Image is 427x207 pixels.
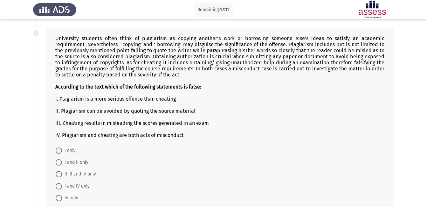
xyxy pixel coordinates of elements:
[62,147,76,154] span: I only
[351,1,394,18] img: Assessment logo of ASSESS English Language Assessment (3 Module) (Ad - IB)
[55,132,384,138] div: IV. Plagiarism and cheating are both acts of misconduct
[220,6,230,12] span: 17:11
[62,170,96,178] span: II III and IV only
[55,96,384,102] div: I. Plagiarism is a more serious offence than cheating
[55,35,384,138] div: University students often think of plagiarism as copying another's work or borrowing someone else...
[55,84,201,90] b: According to the text which of the following statements is false:
[62,194,78,202] span: IV only
[55,120,384,126] div: III. Cheating results in misleading the scores generated in an exam
[55,108,384,114] div: II. Plagiarism can be avoided by quoting the source material
[62,182,90,190] span: I and IV only
[33,1,76,18] img: Assess Talent Management logo
[197,6,230,14] p: Remaining:
[62,159,88,166] span: I and II only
